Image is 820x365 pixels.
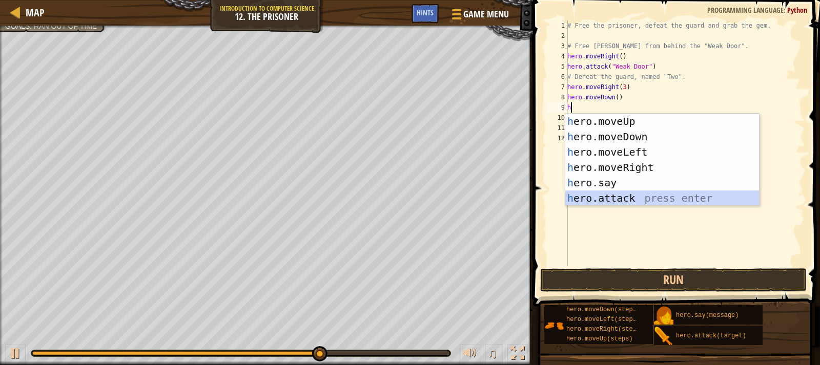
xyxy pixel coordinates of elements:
span: hero.moveRight(steps) [566,326,644,333]
button: Ctrl + P: Play [5,344,26,365]
span: hero.attack(target) [676,332,746,339]
button: Adjust volume [460,344,480,365]
span: Hints [417,8,434,17]
span: hero.moveDown(steps) [566,306,640,313]
span: hero.moveUp(steps) [566,335,633,342]
span: Map [26,6,45,19]
img: portrait.png [544,316,564,335]
img: portrait.png [654,327,673,346]
div: 5 [547,61,568,72]
span: Python [787,5,807,15]
span: hero.say(message) [676,312,739,319]
div: 3 [547,41,568,51]
button: Game Menu [444,4,515,28]
span: Game Menu [463,8,509,21]
div: 7 [547,82,568,92]
img: portrait.png [654,306,673,326]
div: 1 [547,20,568,31]
span: Programming language [707,5,784,15]
button: Toggle fullscreen [507,344,528,365]
div: 8 [547,92,568,102]
div: 4 [547,51,568,61]
div: 10 [547,113,568,123]
button: Run [540,268,807,292]
div: 11 [547,123,568,133]
span: ♫ [487,346,498,361]
div: 6 [547,72,568,82]
span: hero.moveLeft(steps) [566,316,640,323]
a: Map [20,6,45,19]
div: 12 [547,133,568,143]
button: ♫ [485,344,503,365]
div: 2 [547,31,568,41]
span: : [784,5,787,15]
div: 9 [547,102,568,113]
